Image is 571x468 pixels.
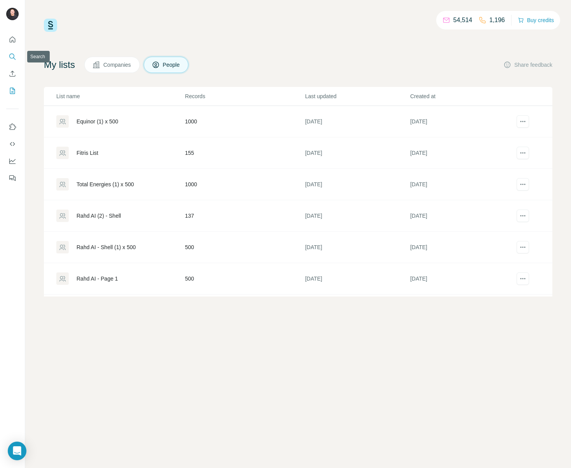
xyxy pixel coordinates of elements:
[305,106,409,137] td: [DATE]
[6,33,19,47] button: Quick start
[305,200,409,232] td: [DATE]
[77,180,134,188] div: Total Energies (1) x 500
[453,16,472,25] p: 54,514
[517,147,529,159] button: actions
[6,120,19,134] button: Use Surfe on LinkedIn
[185,232,305,263] td: 500
[410,295,515,326] td: [DATE]
[410,169,515,200] td: [DATE]
[410,137,515,169] td: [DATE]
[77,212,121,220] div: Rahd AI (2) - Shell
[517,115,529,128] button: actions
[6,154,19,168] button: Dashboard
[77,149,98,157] div: Fitris List
[410,106,515,137] td: [DATE]
[6,67,19,81] button: Enrich CSV
[77,118,118,125] div: Equinor (1) x 500
[6,171,19,185] button: Feedback
[185,92,304,100] p: Records
[305,169,409,200] td: [DATE]
[305,295,409,326] td: [DATE]
[56,92,184,100] p: List name
[503,61,552,69] button: Share feedback
[410,263,515,295] td: [DATE]
[517,272,529,285] button: actions
[410,200,515,232] td: [DATE]
[77,243,136,251] div: Rahd AI - Shell (1) x 500
[517,178,529,191] button: actions
[185,200,305,232] td: 137
[8,442,26,460] div: Open Intercom Messenger
[44,19,57,32] img: Surfe Logo
[518,15,554,26] button: Buy credits
[410,232,515,263] td: [DATE]
[305,232,409,263] td: [DATE]
[6,8,19,20] img: Avatar
[305,92,409,100] p: Last updated
[410,92,514,100] p: Created at
[489,16,505,25] p: 1,196
[6,50,19,64] button: Search
[185,137,305,169] td: 155
[517,210,529,222] button: actions
[305,137,409,169] td: [DATE]
[77,275,118,283] div: Rahd AI - Page 1
[517,241,529,253] button: actions
[185,263,305,295] td: 500
[185,169,305,200] td: 1000
[6,84,19,98] button: My lists
[185,295,305,326] td: 4333
[305,263,409,295] td: [DATE]
[6,137,19,151] button: Use Surfe API
[185,106,305,137] td: 1000
[44,59,75,71] h4: My lists
[103,61,132,69] span: Companies
[163,61,181,69] span: People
